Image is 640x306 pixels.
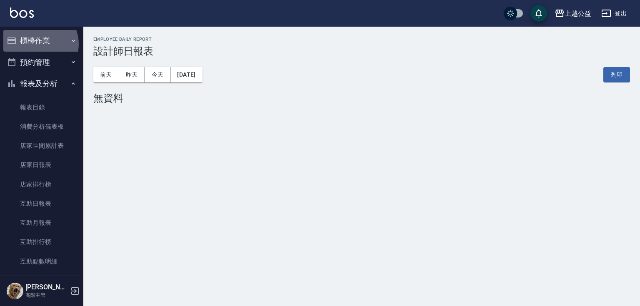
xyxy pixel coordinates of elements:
[3,136,80,155] a: 店家區間累計表
[25,283,68,291] h5: [PERSON_NAME]
[170,67,202,82] button: [DATE]
[3,98,80,117] a: 報表目錄
[93,45,630,57] h3: 設計師日報表
[551,5,595,22] button: 上越公益
[598,6,630,21] button: 登出
[93,67,119,82] button: 前天
[93,92,630,104] div: 無資料
[3,194,80,213] a: 互助日報表
[3,175,80,194] a: 店家排行榜
[603,67,630,82] button: 列印
[3,117,80,136] a: 消費分析儀表板
[145,67,171,82] button: 今天
[3,73,80,95] button: 報表及分析
[3,271,80,290] a: 互助業績報表
[530,5,547,22] button: save
[3,232,80,251] a: 互助排行榜
[7,283,23,299] img: Person
[3,252,80,271] a: 互助點數明細
[3,155,80,174] a: 店家日報表
[3,30,80,52] button: 櫃檯作業
[25,291,68,299] p: 高階主管
[3,52,80,73] button: 預約管理
[565,8,591,19] div: 上越公益
[10,7,34,18] img: Logo
[119,67,145,82] button: 昨天
[3,213,80,232] a: 互助月報表
[93,37,630,42] h2: Employee Daily Report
